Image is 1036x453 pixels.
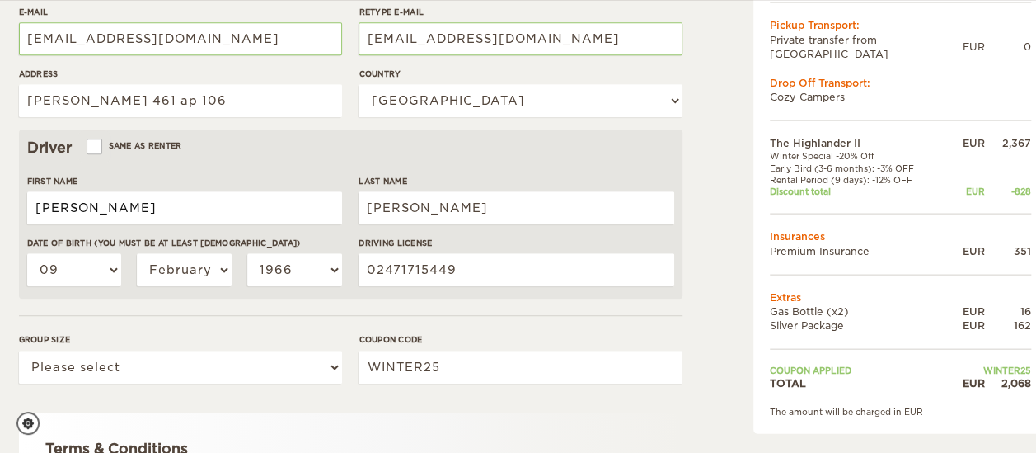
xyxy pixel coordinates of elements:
input: e.g. example@example.com [359,22,682,55]
td: Discount total [770,185,947,196]
td: Private transfer from [GEOGRAPHIC_DATA] [770,32,963,60]
td: Coupon applied [770,364,947,375]
label: Driving License [359,237,673,249]
div: EUR [947,243,985,257]
a: Cookie settings [16,412,50,435]
label: Same as renter [88,138,182,153]
div: Pickup Transport: [770,18,1031,32]
div: 16 [985,304,1031,318]
label: First Name [27,175,342,187]
div: EUR [947,304,985,318]
div: EUR [947,376,985,390]
div: 162 [985,318,1031,332]
div: EUR [963,40,985,54]
td: The Highlander II [770,136,947,150]
div: EUR [947,185,985,196]
label: Coupon code [359,333,682,346]
td: TOTAL [770,376,947,390]
label: Last Name [359,175,673,187]
td: Gas Bottle (x2) [770,304,947,318]
div: Driver [27,138,674,158]
label: Group size [19,333,342,346]
div: Drop Off Transport: [770,75,1031,89]
td: Extras [770,290,1031,304]
td: Silver Package [770,318,947,332]
label: Date of birth (You must be at least [DEMOGRAPHIC_DATA]) [27,237,342,249]
input: e.g. 14789654B [359,253,673,286]
input: e.g. William [27,191,342,224]
input: e.g. Smith [359,191,673,224]
label: Country [359,68,682,80]
td: Insurances [770,229,1031,243]
div: 351 [985,243,1031,257]
div: -828 [985,185,1031,196]
td: Cozy Campers [770,89,1031,103]
div: 2,367 [985,136,1031,150]
td: WINTER25 [947,364,1031,375]
div: 0 [985,40,1031,54]
label: E-mail [19,6,342,18]
td: Early Bird (3-6 months): -3% OFF [770,162,947,173]
label: Retype E-mail [359,6,682,18]
input: e.g. example@example.com [19,22,342,55]
td: Winter Special -20% Off [770,150,947,162]
input: Same as renter [88,143,99,153]
input: e.g. Street, City, Zip Code [19,84,342,117]
td: Rental Period (9 days): -12% OFF [770,173,947,185]
div: 2,068 [985,376,1031,390]
div: EUR [947,318,985,332]
div: EUR [947,136,985,150]
div: The amount will be charged in EUR [770,405,1031,417]
label: Address [19,68,342,80]
td: Premium Insurance [770,243,947,257]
